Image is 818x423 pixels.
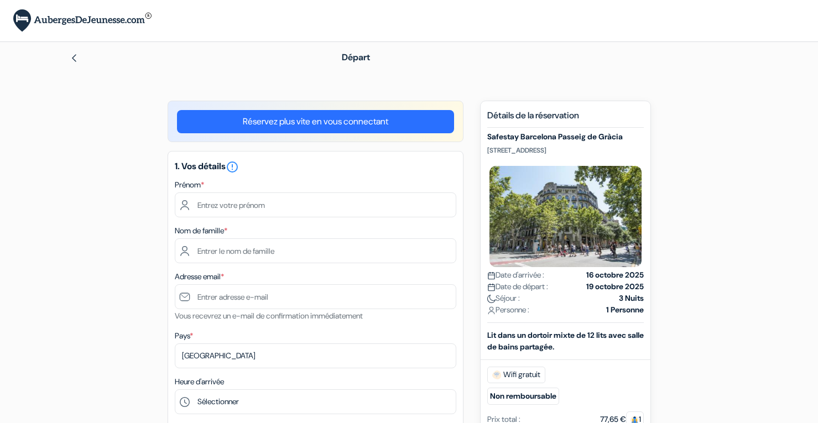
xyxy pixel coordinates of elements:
[13,9,152,32] img: AubergesDeJeunesse.com
[487,269,544,281] span: Date d'arrivée :
[487,281,548,293] span: Date de départ :
[487,146,644,155] p: [STREET_ADDRESS]
[175,225,227,237] label: Nom de famille
[487,330,644,352] b: Lit dans un dortoir mixte de 12 lits avec salle de bains partagée.
[226,160,239,174] i: error_outline
[175,376,224,388] label: Heure d'arrivée
[175,330,193,342] label: Pays
[487,367,545,383] span: Wifi gratuit
[175,238,456,263] input: Entrer le nom de famille
[226,160,239,172] a: error_outline
[175,284,456,309] input: Entrer adresse e-mail
[175,179,204,191] label: Prénom
[487,283,496,291] img: calendar.svg
[487,271,496,280] img: calendar.svg
[175,311,363,321] small: Vous recevrez un e-mail de confirmation immédiatement
[175,160,456,174] h5: 1. Vos détails
[606,304,644,316] strong: 1 Personne
[586,281,644,293] strong: 19 octobre 2025
[487,110,644,128] h5: Détails de la réservation
[487,388,559,405] small: Non remboursable
[619,293,644,304] strong: 3 Nuits
[487,304,529,316] span: Personne :
[586,269,644,281] strong: 16 octobre 2025
[175,271,224,283] label: Adresse email
[487,293,520,304] span: Séjour :
[487,295,496,303] img: moon.svg
[175,192,456,217] input: Entrez votre prénom
[487,132,644,142] h5: Safestay Barcelona Passeig de Gràcia
[487,306,496,315] img: user_icon.svg
[342,51,370,63] span: Départ
[492,370,501,379] img: free_wifi.svg
[70,54,79,62] img: left_arrow.svg
[177,110,454,133] a: Réservez plus vite en vous connectant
